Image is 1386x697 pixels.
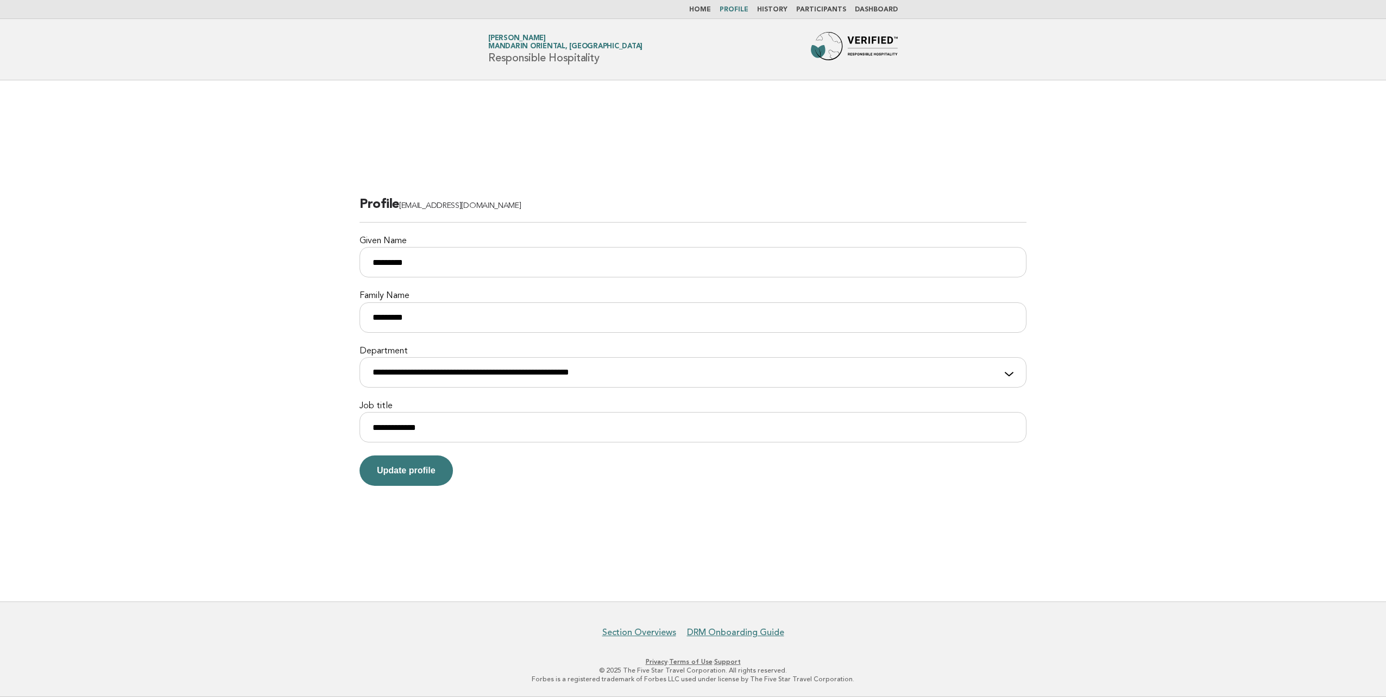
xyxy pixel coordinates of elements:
[360,196,1026,223] h2: Profile
[602,627,676,638] a: Section Overviews
[720,7,748,13] a: Profile
[360,455,453,486] button: Update profile
[646,658,667,666] a: Privacy
[360,346,1026,357] label: Department
[689,7,711,13] a: Home
[811,32,898,67] img: Forbes Travel Guide
[488,35,642,64] h1: Responsible Hospitality
[361,657,1025,666] p: · ·
[360,236,1026,247] label: Given Name
[360,401,1026,412] label: Job title
[360,290,1026,302] label: Family Name
[488,43,642,50] span: Mandarin Oriental, [GEOGRAPHIC_DATA]
[687,627,784,638] a: DRM Onboarding Guide
[855,7,898,13] a: Dashboard
[757,7,787,13] a: History
[361,666,1025,675] p: © 2025 The Five Star Travel Corporation. All rights reserved.
[669,658,713,666] a: Terms of Use
[488,35,642,50] a: [PERSON_NAME]Mandarin Oriental, [GEOGRAPHIC_DATA]
[714,658,741,666] a: Support
[796,7,846,13] a: Participants
[399,202,521,210] span: [EMAIL_ADDRESS][DOMAIN_NAME]
[361,675,1025,683] p: Forbes is a registered trademark of Forbes LLC used under license by The Five Star Travel Corpora...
